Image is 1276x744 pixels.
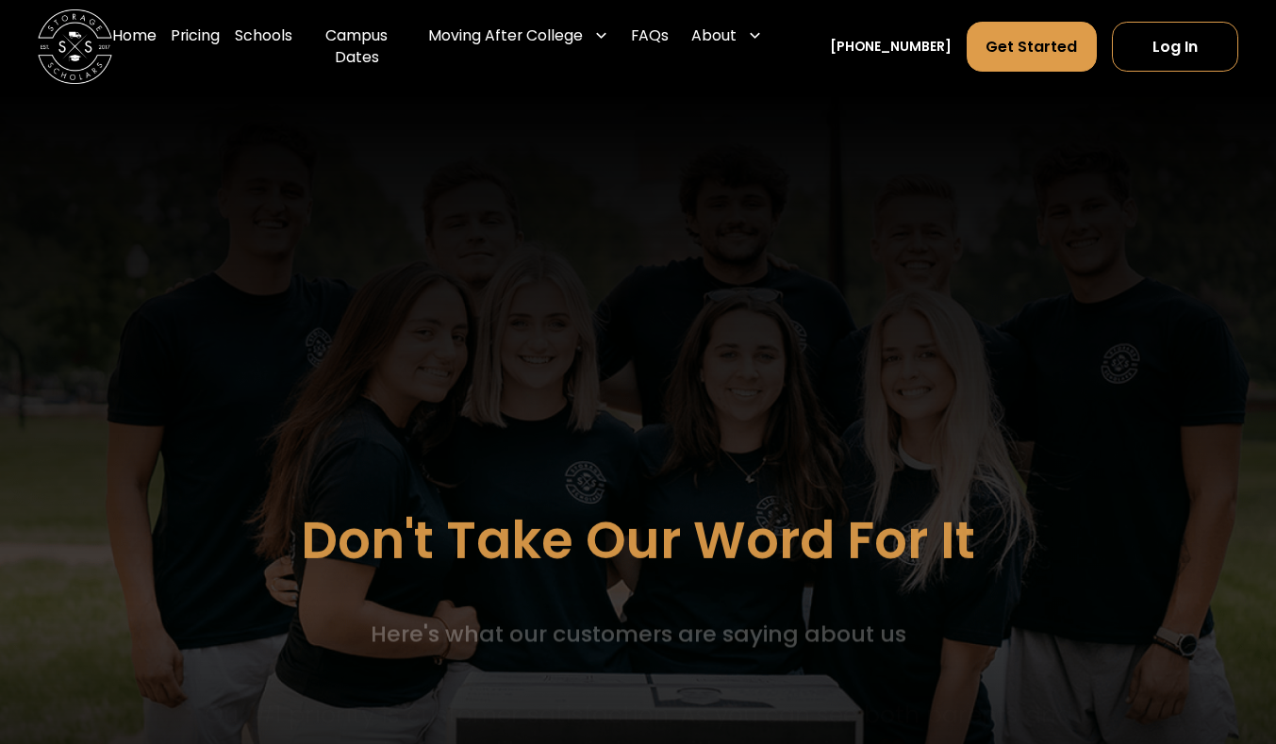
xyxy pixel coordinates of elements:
[967,22,1098,72] a: Get Started
[631,9,669,84] a: FAQs
[307,9,406,84] a: Campus Dates
[691,25,737,47] div: About
[112,9,157,84] a: Home
[301,513,975,570] h1: Don't Take Our Word For It
[684,9,770,61] div: About
[428,25,583,47] div: Moving After College
[235,9,292,84] a: Schools
[830,37,952,57] a: [PHONE_NUMBER]
[38,9,112,84] img: Storage Scholars main logo
[371,618,906,652] p: Here's what our customers are saying about us
[171,9,220,84] a: Pricing
[38,9,112,84] a: home
[421,9,616,61] div: Moving After College
[1112,22,1238,72] a: Log In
